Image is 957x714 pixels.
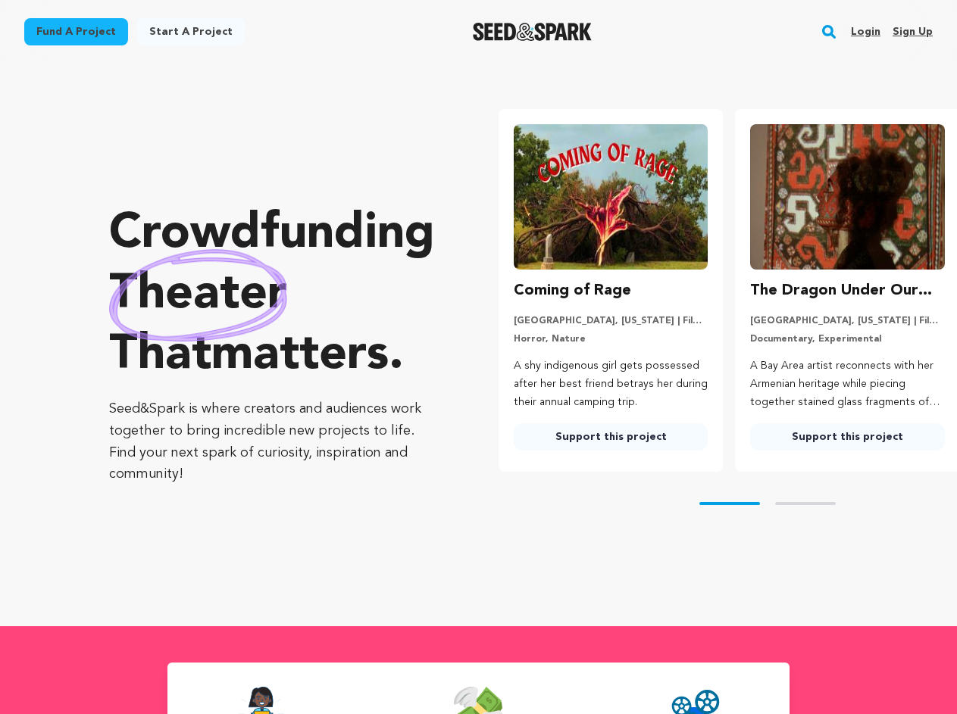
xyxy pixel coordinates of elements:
[137,18,245,45] a: Start a project
[893,20,933,44] a: Sign up
[750,279,945,303] h3: The Dragon Under Our Feet
[109,249,287,341] img: hand sketched image
[109,204,438,386] p: Crowdfunding that .
[514,333,708,345] p: Horror, Nature
[750,357,945,411] p: A Bay Area artist reconnects with her Armenian heritage while piecing together stained glass frag...
[211,332,389,380] span: matters
[514,357,708,411] p: A shy indigenous girl gets possessed after her best friend betrays her during their annual campin...
[514,279,631,303] h3: Coming of Rage
[750,124,945,270] img: The Dragon Under Our Feet image
[514,124,708,270] img: Coming of Rage image
[109,398,438,485] p: Seed&Spark is where creators and audiences work together to bring incredible new projects to life...
[24,18,128,45] a: Fund a project
[750,315,945,327] p: [GEOGRAPHIC_DATA], [US_STATE] | Film Feature
[473,23,592,41] img: Seed&Spark Logo Dark Mode
[514,315,708,327] p: [GEOGRAPHIC_DATA], [US_STATE] | Film Short
[473,23,592,41] a: Seed&Spark Homepage
[514,423,708,451] a: Support this project
[750,333,945,345] p: Documentary, Experimental
[750,423,945,451] a: Support this project
[851,20,880,44] a: Login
